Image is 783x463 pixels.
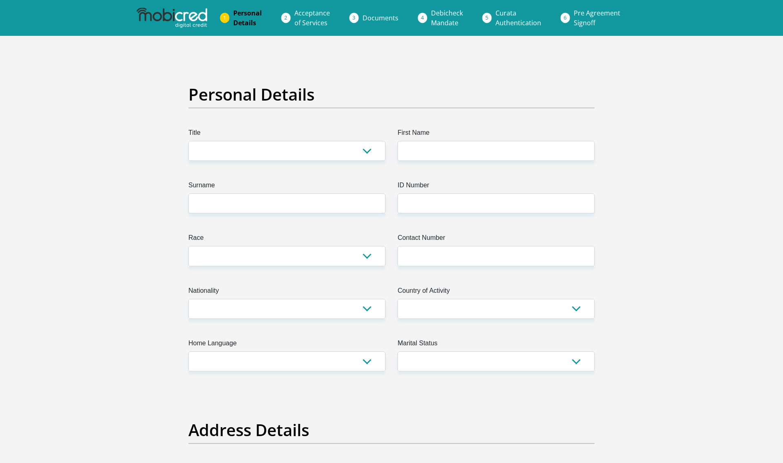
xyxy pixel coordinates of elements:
[188,180,385,193] label: Surname
[188,420,595,440] h2: Address Details
[356,10,405,26] a: Documents
[567,5,627,31] a: Pre AgreementSignoff
[431,9,463,27] span: Debicheck Mandate
[398,128,595,141] label: First Name
[398,246,595,266] input: Contact Number
[574,9,620,27] span: Pre Agreement Signoff
[489,5,548,31] a: CurataAuthentication
[188,193,385,213] input: Surname
[227,5,268,31] a: PersonalDetails
[398,180,595,193] label: ID Number
[137,8,207,28] img: mobicred logo
[288,5,336,31] a: Acceptanceof Services
[188,85,595,104] h2: Personal Details
[495,9,541,27] span: Curata Authentication
[294,9,330,27] span: Acceptance of Services
[188,128,385,141] label: Title
[188,338,385,351] label: Home Language
[398,193,595,213] input: ID Number
[188,286,385,299] label: Nationality
[425,5,469,31] a: DebicheckMandate
[233,9,262,27] span: Personal Details
[398,233,595,246] label: Contact Number
[398,338,595,351] label: Marital Status
[398,286,595,299] label: Country of Activity
[398,141,595,161] input: First Name
[188,233,385,246] label: Race
[363,13,398,22] span: Documents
